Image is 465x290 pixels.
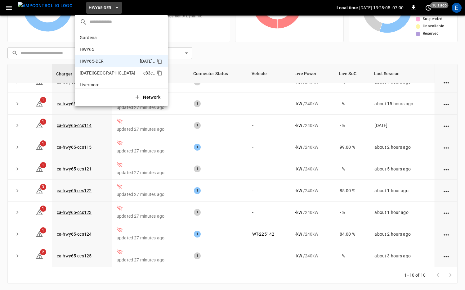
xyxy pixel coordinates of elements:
[80,46,141,52] p: HWY65
[80,58,137,64] p: HWY65-DER
[80,70,141,76] p: [DATE][GEOGRAPHIC_DATA]
[156,69,163,77] div: copy
[80,34,141,41] p: Gardena
[80,82,141,88] p: Livermore
[156,57,163,65] div: copy
[131,91,165,104] button: Network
